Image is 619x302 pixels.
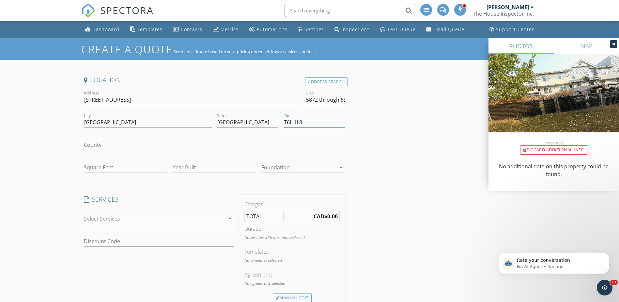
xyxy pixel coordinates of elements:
[387,26,416,32] div: Text Queue
[244,280,340,286] p: No agreements selected
[295,24,327,36] a: Settings
[244,211,283,222] td: TOTAL
[246,24,290,36] a: Automations (Basic)
[597,280,612,295] iframe: Intercom live chat
[174,49,316,55] span: Send an estimate based on your pricing under settings > services and fees
[81,3,96,18] img: The Best Home Inspection Software - Spectora
[210,24,241,36] a: Metrics
[81,42,173,56] h1: Create a Quote
[378,24,418,36] a: Text Queue
[488,54,619,148] img: streetview
[520,145,587,155] div: Discard Additional info
[554,38,619,54] a: MAP
[314,213,338,220] strong: CAD$0.00
[256,26,287,32] div: Automations
[92,26,119,32] div: Dashboard
[610,280,618,285] span: 11
[488,38,554,54] a: PHOTOS
[341,26,370,32] div: Inspections
[496,26,534,32] div: Support Center
[127,24,165,36] a: Templates
[244,200,340,208] div: Charges
[473,10,534,17] div: The House Inspector Inc.
[83,24,122,36] a: Dashboard
[305,77,348,86] div: Address Search
[244,271,340,278] div: Agreements
[337,163,345,171] i: arrow_drop_down
[81,9,154,23] a: SPECTORA
[84,76,345,84] h4: Location
[244,225,340,233] div: Duration
[181,26,202,32] div: Contacts
[487,24,537,36] a: Support Center
[244,235,340,241] p: No services with durations selected
[244,248,340,256] div: Templates
[226,215,234,223] i: arrow_drop_down
[488,239,619,284] iframe: Intercom notifications message
[170,24,205,36] a: Contacts
[84,195,234,204] h4: SERVICES
[488,140,619,145] div: Incorrect?
[424,24,467,36] a: Email Queue
[84,236,234,247] input: Discount Code
[433,26,464,32] div: Email Queue
[221,26,239,32] div: Metrics
[496,162,611,178] p: No additional data on this property could be found.
[304,26,324,32] div: Settings
[487,4,529,10] div: [PERSON_NAME]
[100,3,154,17] span: SPECTORA
[332,24,372,36] a: Inspections
[137,26,162,32] div: Templates
[285,4,415,17] input: Search everything...
[244,258,340,263] p: No templates selected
